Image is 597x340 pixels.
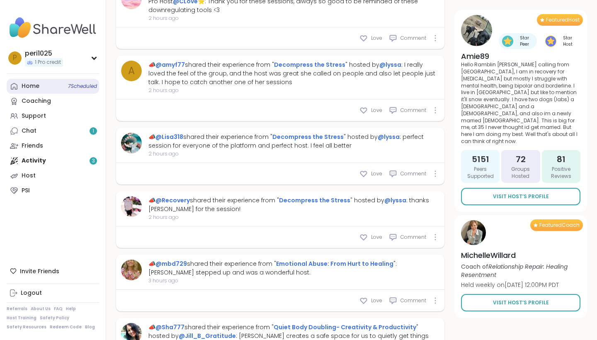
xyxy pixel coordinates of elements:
[121,61,142,81] a: a
[155,61,185,69] a: @amyf77
[179,332,236,340] a: @Jill_B_Gratitude
[461,294,580,311] a: Visit Host’s Profile
[7,109,99,124] a: Support
[148,87,439,94] span: 2 hours ago
[13,53,17,63] span: p
[155,323,184,331] a: @Sha777
[515,35,534,47] span: Star Peer
[7,315,36,321] a: Host Training
[400,297,426,304] span: Comment
[461,262,568,279] i: Relationship Repair: Healing Resentment
[505,166,536,180] span: Groups Hosted
[371,233,382,241] span: Love
[148,196,439,214] div: 📣 shared their experience from " " hosted by : thanks [PERSON_NAME] for the session!
[461,61,580,145] p: Hello Ramblin [PERSON_NAME] calling from [GEOGRAPHIC_DATA], I am in recovery for [MEDICAL_DATA] b...
[274,323,416,331] a: Quiet Body Doubling- Creativity & Productivity
[276,260,393,268] a: Emotional Abuse: From Hurt to Healing
[371,170,382,177] span: Love
[545,36,556,47] img: Star Host
[21,289,42,297] div: Logout
[516,153,526,165] span: 72
[22,82,39,90] div: Home
[557,153,565,165] span: 81
[85,324,95,330] a: Blog
[493,193,549,200] span: Visit Host’s Profile
[493,299,549,306] span: Visit Host’s Profile
[7,168,99,183] a: Host
[22,187,30,195] div: PSI
[371,297,382,304] span: Love
[274,61,345,69] a: Decompress the Stress
[7,306,27,312] a: Referrals
[7,94,99,109] a: Coaching
[54,306,63,312] a: FAQ
[148,133,439,150] div: 📣 shared their experience from " " hosted by : perfect session for everyone of the platform and p...
[66,306,76,312] a: Help
[148,150,439,158] span: 2 hours ago
[155,196,190,204] a: @Recovery
[7,183,99,198] a: PSI
[31,306,51,312] a: About Us
[68,83,97,90] span: 7 Scheduled
[7,124,99,138] a: Chat1
[400,170,426,177] span: Comment
[22,127,36,135] div: Chat
[148,260,439,277] div: 📣 shared their experience from " ": [PERSON_NAME] stepped up and was a wonderful host.
[546,17,580,23] span: Featured Host
[121,196,142,217] img: Recovery
[7,138,99,153] a: Friends
[464,166,496,180] span: Peers Supported
[461,220,486,245] img: MichelleWillard
[25,49,63,58] div: peri1025
[461,51,580,61] h4: Amie89
[379,61,401,69] a: @lyssa
[7,264,99,279] div: Invite Friends
[50,324,82,330] a: Redeem Code
[121,133,142,153] img: Lisa318
[148,277,439,284] span: 3 hours ago
[128,63,135,78] span: a
[40,315,69,321] a: Safety Policy
[461,250,580,260] h4: MichelleWillard
[155,260,187,268] a: @mbd729
[400,233,426,241] span: Comment
[502,36,513,47] img: Star Peer
[121,260,142,280] img: mbd729
[558,35,577,47] span: Star Host
[148,214,439,221] span: 2 hours ago
[539,222,580,228] span: Featured Coach
[148,15,439,22] span: 2 hours ago
[545,166,577,180] span: Positive Reviews
[371,34,382,42] span: Love
[22,142,43,150] div: Friends
[92,128,94,135] span: 1
[22,97,51,105] div: Coaching
[384,196,406,204] a: @lyssa
[22,172,36,180] div: Host
[378,133,400,141] a: @lyssa
[7,79,99,94] a: Home7Scheduled
[155,133,183,141] a: @Lisa318
[461,15,492,46] img: Amie89
[461,188,580,205] a: Visit Host’s Profile
[35,59,61,66] span: 1 Pro credit
[472,153,489,165] span: 5151
[7,286,99,301] a: Logout
[461,262,580,279] p: Coach of
[400,107,426,114] span: Comment
[7,13,99,42] img: ShareWell Nav Logo
[400,34,426,42] span: Comment
[279,196,350,204] a: Decompress the Stress
[272,133,344,141] a: Decompress the Stress
[22,112,46,120] div: Support
[148,61,439,87] div: 📣 shared their experience from " " hosted by : I really loved the feel of the group, and the host...
[371,107,382,114] span: Love
[461,281,580,289] p: Held weekly on [DATE] 12:00PM PDT
[7,324,46,330] a: Safety Resources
